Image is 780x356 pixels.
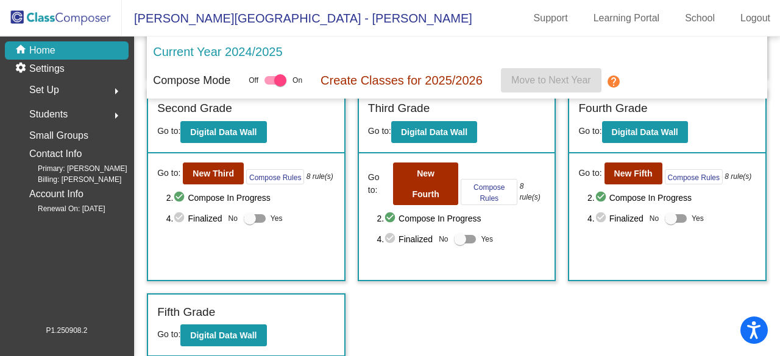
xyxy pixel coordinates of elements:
[18,174,121,185] span: Billing: [PERSON_NAME]
[587,211,643,226] span: 4. Finalized
[612,127,678,137] b: Digital Data Wall
[377,232,433,246] span: 4. Finalized
[578,126,601,136] span: Go to:
[606,74,621,89] mat-icon: help
[675,9,725,28] a: School
[368,171,391,197] span: Go to:
[439,234,448,245] span: No
[520,181,546,203] i: 8 rule(s)
[377,211,545,226] span: 2. Compose In Progress
[391,121,477,143] button: Digital Data Wall
[109,108,124,123] mat-icon: arrow_right
[731,9,780,28] a: Logout
[15,61,29,76] mat-icon: settings
[246,169,304,184] button: Compose Rules
[602,121,688,143] button: Digital Data Wall
[173,211,188,226] mat-icon: check_circle
[157,329,180,339] span: Go to:
[595,211,609,226] mat-icon: check_circle
[29,127,88,144] p: Small Groups
[393,162,458,205] button: New Fourth
[18,163,127,174] span: Primary: [PERSON_NAME]
[122,9,472,28] span: [PERSON_NAME][GEOGRAPHIC_DATA] - [PERSON_NAME]
[29,82,59,99] span: Set Up
[229,213,238,224] span: No
[166,211,222,226] span: 4. Finalized
[109,84,124,99] mat-icon: arrow_right
[501,68,601,92] button: Move to Next Year
[271,211,283,226] span: Yes
[584,9,670,28] a: Learning Portal
[157,304,215,321] label: Fifth Grade
[578,100,647,117] label: Fourth Grade
[15,43,29,58] mat-icon: home
[292,75,302,86] span: On
[307,171,333,182] i: 8 rule(s)
[401,127,467,137] b: Digital Data Wall
[190,330,257,340] b: Digital Data Wall
[481,232,493,246] span: Yes
[157,126,180,136] span: Go to:
[29,43,55,58] p: Home
[384,232,399,246] mat-icon: check_circle
[166,190,335,205] span: 2. Compose In Progress
[321,71,483,89] p: Create Classes for 2025/2026
[511,75,591,85] span: Move to Next Year
[368,100,430,117] label: Third Grade
[173,190,188,205] mat-icon: check_circle
[692,211,704,226] span: Yes
[595,190,609,205] mat-icon: check_circle
[29,61,65,76] p: Settings
[157,100,232,117] label: Second Grade
[524,9,578,28] a: Support
[153,43,282,61] p: Current Year 2024/2025
[587,190,756,205] span: 2. Compose In Progress
[725,171,751,182] i: 8 rule(s)
[461,179,517,205] button: Compose Rules
[193,169,234,178] b: New Third
[29,106,68,123] span: Students
[180,121,266,143] button: Digital Data Wall
[183,162,244,184] button: New Third
[29,186,83,203] p: Account Info
[604,162,662,184] button: New Fifth
[665,169,723,184] button: Compose Rules
[190,127,257,137] b: Digital Data Wall
[29,145,82,162] p: Contact Info
[157,167,180,180] span: Go to:
[368,126,391,136] span: Go to:
[578,167,601,180] span: Go to:
[650,213,659,224] span: No
[249,75,258,86] span: Off
[384,211,399,226] mat-icon: check_circle
[153,72,230,89] p: Compose Mode
[614,169,653,178] b: New Fifth
[180,324,266,346] button: Digital Data Wall
[412,169,439,199] b: New Fourth
[18,203,105,214] span: Renewal On: [DATE]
